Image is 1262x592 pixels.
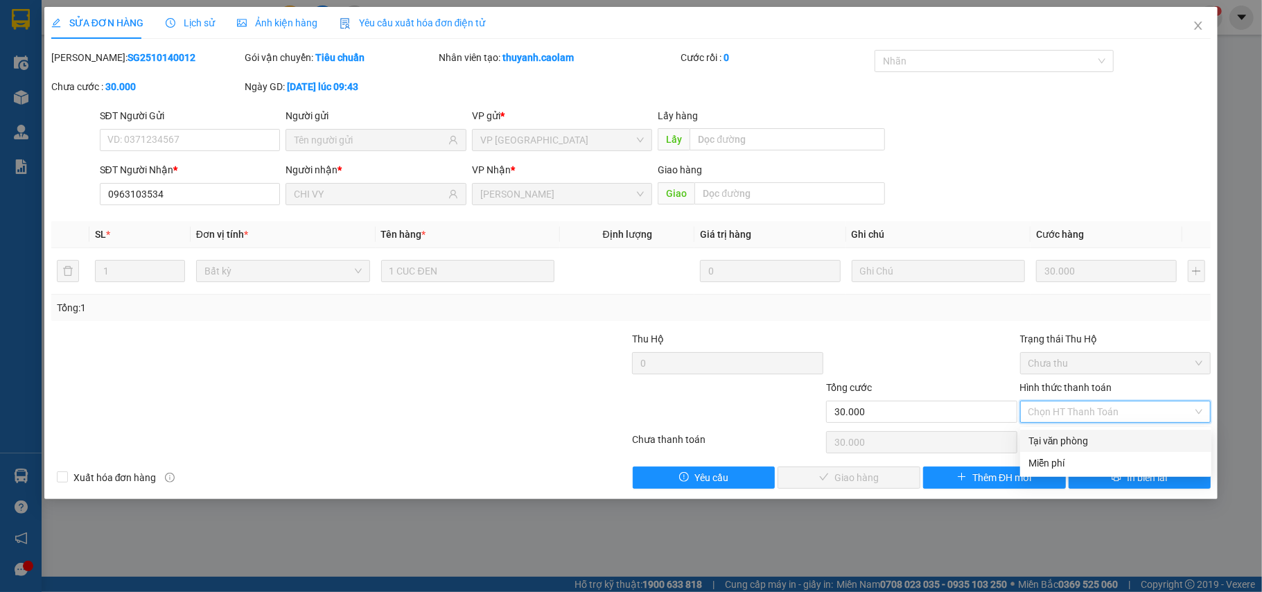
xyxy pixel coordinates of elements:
span: SỬA ĐƠN HÀNG [51,17,143,28]
span: exclamation-circle [679,472,689,483]
div: SĐT Người Gửi [100,108,281,123]
b: [DATE] lúc 09:43 [287,81,358,92]
input: Ghi Chú [852,260,1026,282]
span: Cước hàng [1036,229,1084,240]
span: Giao [658,182,694,204]
span: Thu Hộ [632,333,664,345]
div: Tổng: 1 [57,300,488,315]
div: [PERSON_NAME]: [51,50,243,65]
span: Xuất hóa đơn hàng [68,470,162,485]
span: plus [957,472,967,483]
span: user [448,135,458,145]
div: SĐT Người Nhận [100,162,281,177]
div: Người nhận [286,162,466,177]
div: Tại văn phòng [1028,433,1203,449]
span: Tổng cước [826,382,872,393]
span: Ảnh kiện hàng [237,17,317,28]
span: user [448,189,458,199]
span: printer [1112,472,1121,483]
th: Ghi chú [846,221,1031,248]
span: Giao hàng [658,164,702,175]
span: info-circle [165,473,175,482]
div: VP gửi [472,108,653,123]
span: In biên lai [1127,470,1167,485]
span: Định lượng [603,229,652,240]
div: Gói vận chuyển: [245,50,436,65]
span: Tên hàng [381,229,426,240]
div: Ngày GD: [245,79,436,94]
span: close [1193,20,1204,31]
span: picture [237,18,247,28]
div: Người gửi [286,108,466,123]
div: Nhân viên tạo: [439,50,678,65]
b: SG2510140012 [128,52,195,63]
span: clock-circle [166,18,175,28]
span: Đơn vị tính [196,229,248,240]
span: SL [95,229,106,240]
input: Tên người nhận [294,186,446,202]
span: Bất kỳ [204,261,362,281]
input: 0 [700,260,840,282]
span: Lấy hàng [658,110,698,121]
span: Yêu cầu [694,470,728,485]
span: VP Phan Thiết [480,184,645,204]
button: plus [1188,260,1206,282]
span: Giá trị hàng [700,229,751,240]
div: Chưa thanh toán [631,432,825,456]
span: Lịch sử [166,17,215,28]
div: Cước rồi : [681,50,872,65]
span: edit [51,18,61,28]
b: 0 [724,52,729,63]
b: 30.000 [105,81,136,92]
span: Chọn HT Thanh Toán [1028,401,1203,422]
div: Chưa cước : [51,79,243,94]
button: exclamation-circleYêu cầu [633,467,775,489]
button: plusThêm ĐH mới [923,467,1066,489]
span: VP Sài Gòn [480,130,645,150]
div: Miễn phí [1028,455,1203,471]
label: Hình thức thanh toán [1020,382,1112,393]
input: Dọc đường [690,128,885,150]
b: thuyanh.caolam [502,52,574,63]
span: Thêm ĐH mới [972,470,1031,485]
span: Chưa thu [1028,353,1203,374]
input: Tên người gửi [294,132,446,148]
button: printerIn biên lai [1069,467,1211,489]
img: icon [340,18,351,29]
div: Trạng thái Thu Hộ [1020,331,1211,347]
input: 0 [1036,260,1176,282]
input: Dọc đường [694,182,885,204]
button: delete [57,260,79,282]
button: checkGiao hàng [778,467,920,489]
span: Lấy [658,128,690,150]
input: VD: Bàn, Ghế [381,260,555,282]
b: Tiêu chuẩn [315,52,365,63]
button: Close [1179,7,1218,46]
span: Yêu cầu xuất hóa đơn điện tử [340,17,486,28]
span: VP Nhận [472,164,511,175]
